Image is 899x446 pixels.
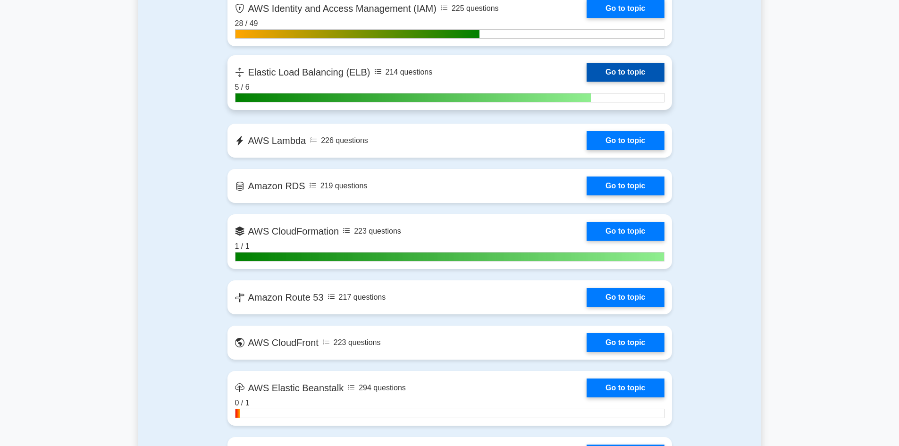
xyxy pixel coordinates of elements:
a: Go to topic [587,379,664,397]
a: Go to topic [587,63,664,82]
a: Go to topic [587,333,664,352]
a: Go to topic [587,131,664,150]
a: Go to topic [587,222,664,241]
a: Go to topic [587,288,664,307]
a: Go to topic [587,177,664,195]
